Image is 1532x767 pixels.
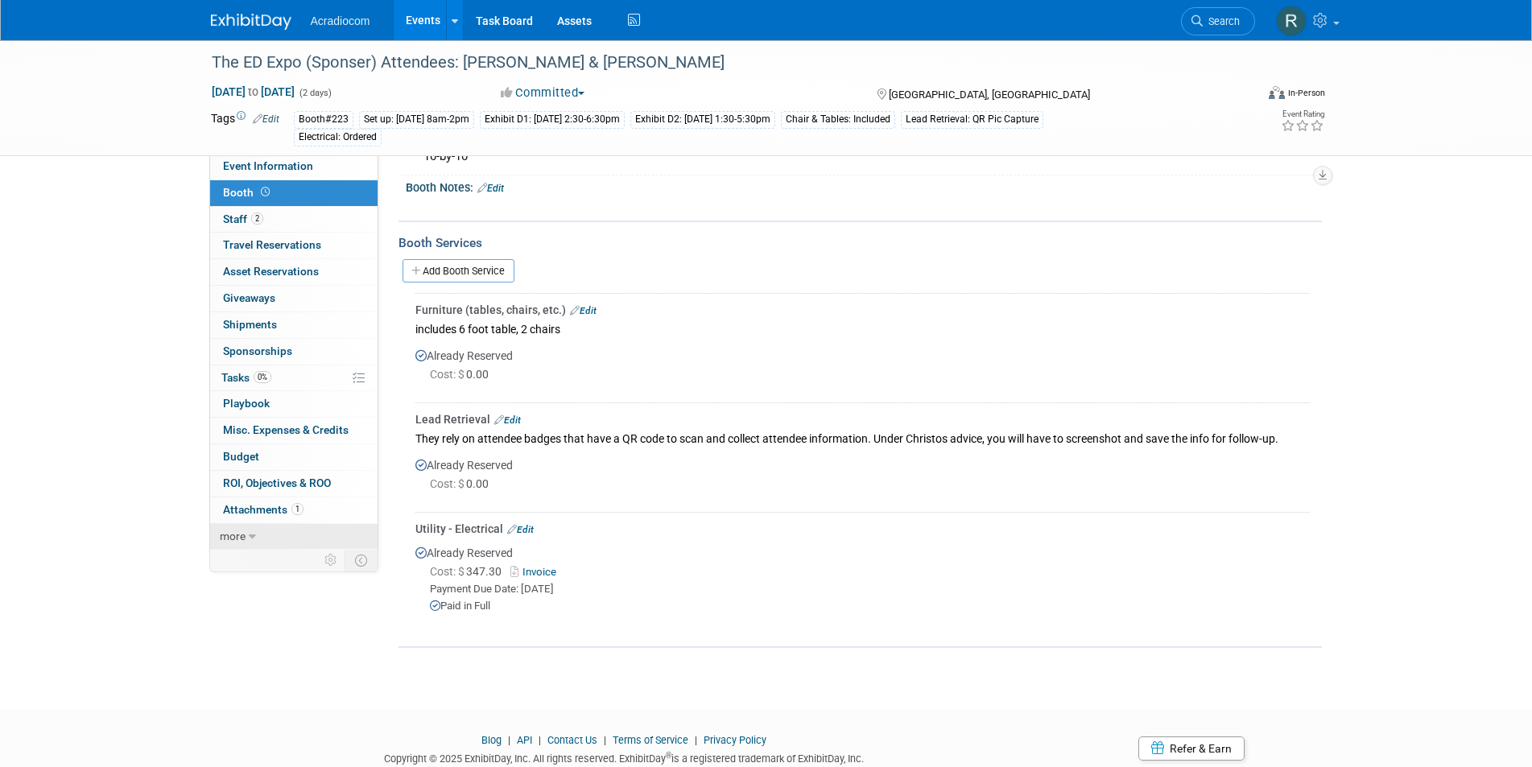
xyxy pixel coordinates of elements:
[221,371,271,384] span: Tasks
[210,312,378,338] a: Shipments
[223,423,349,436] span: Misc. Expenses & Credits
[1138,736,1245,761] a: Refer & Earn
[294,129,382,146] div: Electrical: Ordered
[415,449,1310,506] div: Already Reserved
[210,154,378,179] a: Event Information
[345,550,378,571] td: Toggle Event Tabs
[781,111,895,128] div: Chair & Tables: Included
[415,318,1310,340] div: includes 6 foot table, 2 chairs
[570,305,597,316] a: Edit
[298,88,332,98] span: (2 days)
[223,476,331,489] span: ROI, Objectives & ROO
[223,397,270,410] span: Playbook
[630,111,775,128] div: Exhibit D2: [DATE] 1:30-5:30pm
[223,318,277,331] span: Shipments
[1281,110,1324,118] div: Event Rating
[418,144,1310,169] div: 10-by-10
[251,212,263,225] span: 2
[206,48,1231,77] div: The ED Expo (Sponser) Attendees: [PERSON_NAME] & [PERSON_NAME]
[666,751,671,760] sup: ®
[403,259,514,282] a: Add Booth Service
[220,530,246,542] span: more
[517,734,532,746] a: API
[481,734,502,746] a: Blog
[291,503,304,515] span: 1
[223,238,321,251] span: Travel Reservations
[211,85,295,99] span: [DATE] [DATE]
[210,259,378,285] a: Asset Reservations
[223,450,259,463] span: Budget
[535,734,545,746] span: |
[210,207,378,233] a: Staff2
[430,477,466,490] span: Cost: $
[223,344,292,357] span: Sponsorships
[311,14,370,27] span: Acradiocom
[430,565,466,578] span: Cost: $
[210,391,378,417] a: Playbook
[211,748,1039,766] div: Copyright © 2025 ExhibitDay, Inc. All rights reserved. ExhibitDay is a registered trademark of Ex...
[430,368,495,381] span: 0.00
[901,111,1043,128] div: Lead Retrieval: QR Pic Capture
[415,537,1310,627] div: Already Reserved
[223,291,275,304] span: Giveaways
[504,734,514,746] span: |
[210,497,378,523] a: Attachments1
[415,521,1310,537] div: Utility - Electrical
[507,524,534,535] a: Edit
[210,444,378,470] a: Budget
[691,734,701,746] span: |
[1203,15,1240,27] span: Search
[547,734,597,746] a: Contact Us
[223,265,319,278] span: Asset Reservations
[258,186,273,198] span: Booth not reserved yet
[1160,84,1326,108] div: Event Format
[254,371,271,383] span: 0%
[211,14,291,30] img: ExhibitDay
[415,427,1310,449] div: They rely on attendee badges that have a QR code to scan and collect attendee information. Under ...
[1287,87,1325,99] div: In-Person
[415,411,1310,427] div: Lead Retrieval
[430,599,1310,614] div: Paid in Full
[317,550,345,571] td: Personalize Event Tab Strip
[253,113,279,125] a: Edit
[1181,7,1255,35] a: Search
[430,477,495,490] span: 0.00
[223,159,313,172] span: Event Information
[415,340,1310,397] div: Already Reserved
[210,418,378,443] a: Misc. Expenses & Credits
[613,734,688,746] a: Terms of Service
[246,85,261,98] span: to
[398,234,1322,252] div: Booth Services
[430,565,508,578] span: 347.30
[494,414,521,426] a: Edit
[480,111,625,128] div: Exhibit D1: [DATE] 2:30-6:30pm
[510,566,563,578] a: Invoice
[704,734,766,746] a: Privacy Policy
[210,365,378,391] a: Tasks0%
[1269,86,1285,99] img: Format-Inperson.png
[495,85,591,101] button: Committed
[359,111,474,128] div: Set up: [DATE] 8am-2pm
[223,212,263,225] span: Staff
[210,286,378,311] a: Giveaways
[889,89,1090,101] span: [GEOGRAPHIC_DATA], [GEOGRAPHIC_DATA]
[210,233,378,258] a: Travel Reservations
[210,180,378,206] a: Booth
[477,183,504,194] a: Edit
[210,524,378,550] a: more
[600,734,610,746] span: |
[430,582,1310,597] div: Payment Due Date: [DATE]
[1276,6,1307,36] img: Ronald Tralle
[223,186,273,199] span: Booth
[294,111,353,128] div: Booth#223
[223,503,304,516] span: Attachments
[210,471,378,497] a: ROI, Objectives & ROO
[406,175,1322,196] div: Booth Notes:
[415,302,1310,318] div: Furniture (tables, chairs, etc.)
[430,368,466,381] span: Cost: $
[210,339,378,365] a: Sponsorships
[211,110,279,146] td: Tags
